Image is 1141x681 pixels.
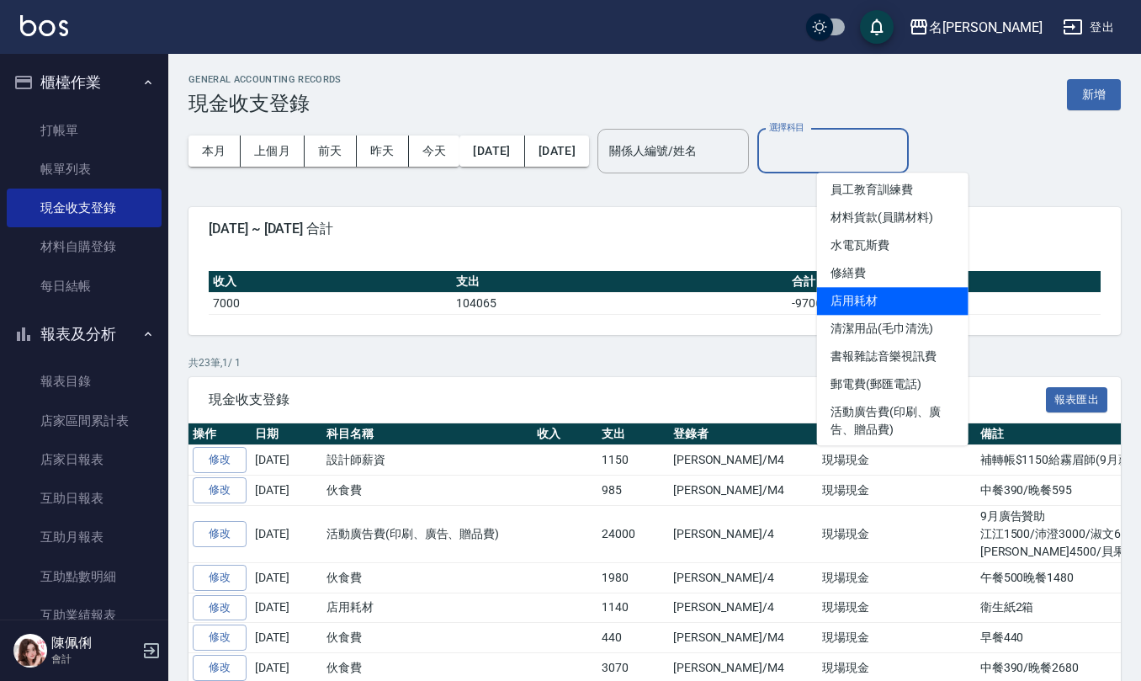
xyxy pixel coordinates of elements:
[902,10,1049,45] button: 名[PERSON_NAME]
[1046,387,1108,413] button: 報表匯出
[669,423,818,445] th: 登錄者
[817,204,969,231] li: 材料貨款(員購材料)
[193,565,247,591] a: 修改
[188,355,1121,370] p: 共 23 筆, 1 / 1
[7,61,162,104] button: 櫃檯作業
[188,74,342,85] h2: GENERAL ACCOUNTING RECORDS
[669,476,818,506] td: [PERSON_NAME]/M4
[817,231,969,259] li: 水電瓦斯費
[817,444,969,471] li: 營業稅(稅捐)
[7,402,162,440] a: 店家區間累計表
[597,505,669,562] td: 24000
[669,623,818,653] td: [PERSON_NAME]/M4
[1046,391,1108,407] a: 報表匯出
[7,312,162,356] button: 報表及分析
[860,10,894,44] button: save
[251,623,322,653] td: [DATE]
[7,479,162,518] a: 互助日報表
[188,423,251,445] th: 操作
[818,505,903,562] td: 現場現金
[818,476,903,506] td: 現場現金
[241,136,305,167] button: 上個月
[251,476,322,506] td: [DATE]
[597,623,669,653] td: 440
[597,445,669,476] td: 1150
[251,445,322,476] td: [DATE]
[525,136,589,167] button: [DATE]
[193,625,247,651] a: 修改
[818,593,903,623] td: 現場現金
[209,292,452,314] td: 7000
[7,362,162,401] a: 報表目錄
[209,221,1101,237] span: [DATE] ~ [DATE] 合計
[817,259,969,287] li: 修繕費
[193,595,247,621] a: 修改
[251,593,322,623] td: [DATE]
[357,136,409,167] button: 昨天
[817,370,969,398] li: 郵電費(郵匯電話)
[597,423,669,445] th: 支出
[817,176,969,204] li: 員工教育訓練費
[193,521,247,547] a: 修改
[788,292,1101,314] td: -97065
[51,635,137,652] h5: 陳佩俐
[769,121,804,134] label: 選擇科目
[817,398,969,444] li: 活動廣告費(印刷、廣告、贈品費)
[788,271,1101,293] th: 合計
[209,271,452,293] th: 收入
[305,136,357,167] button: 前天
[51,652,137,667] p: 會計
[13,634,47,668] img: Person
[818,562,903,593] td: 現場現金
[193,447,247,473] a: 修改
[322,623,533,653] td: 伙食費
[669,562,818,593] td: [PERSON_NAME]/4
[322,505,533,562] td: 活動廣告費(印刷、廣告、贈品費)
[452,271,788,293] th: 支出
[251,505,322,562] td: [DATE]
[322,593,533,623] td: 店用耗材
[669,593,818,623] td: [PERSON_NAME]/4
[1067,79,1121,110] button: 新增
[818,445,903,476] td: 現場現金
[597,593,669,623] td: 1140
[188,136,241,167] button: 本月
[817,343,969,370] li: 書報雜誌音樂視訊費
[669,445,818,476] td: [PERSON_NAME]/M4
[322,562,533,593] td: 伙食費
[817,287,969,315] li: 店用耗材
[1056,12,1121,43] button: 登出
[929,17,1043,38] div: 名[PERSON_NAME]
[193,655,247,681] a: 修改
[597,562,669,593] td: 1980
[20,15,68,36] img: Logo
[669,505,818,562] td: [PERSON_NAME]/4
[597,476,669,506] td: 985
[7,189,162,227] a: 現金收支登錄
[452,292,788,314] td: 104065
[322,423,533,445] th: 科目名稱
[817,315,969,343] li: 清潔用品(毛巾清洗)
[322,476,533,506] td: 伙食費
[251,562,322,593] td: [DATE]
[193,477,247,503] a: 修改
[251,423,322,445] th: 日期
[7,557,162,596] a: 互助點數明細
[7,227,162,266] a: 材料自購登錄
[7,596,162,635] a: 互助業績報表
[7,267,162,306] a: 每日結帳
[188,92,342,115] h3: 現金收支登錄
[322,445,533,476] td: 設計師薪資
[7,150,162,189] a: 帳單列表
[7,111,162,150] a: 打帳單
[209,391,1046,408] span: 現金收支登錄
[818,623,903,653] td: 現場現金
[7,440,162,479] a: 店家日報表
[1067,86,1121,102] a: 新增
[459,136,524,167] button: [DATE]
[409,136,460,167] button: 今天
[7,518,162,556] a: 互助月報表
[533,423,597,445] th: 收入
